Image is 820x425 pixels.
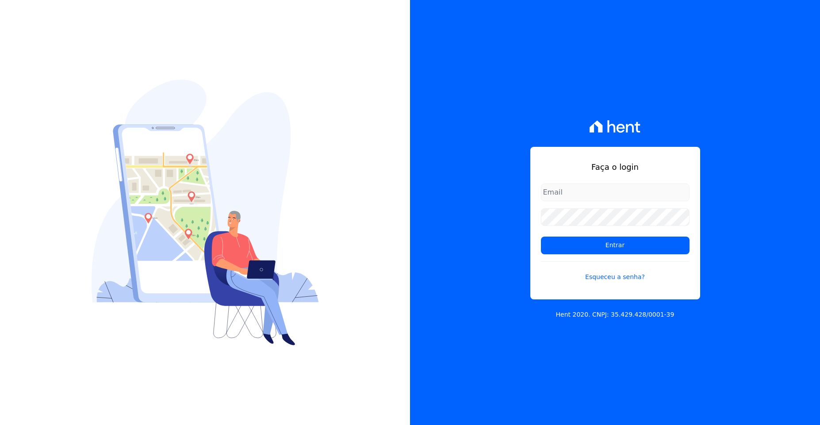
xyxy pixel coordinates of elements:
a: Esqueceu a senha? [541,261,690,282]
h1: Faça o login [541,161,690,173]
input: Email [541,184,690,201]
p: Hent 2020. CNPJ: 35.429.428/0001-39 [556,310,674,319]
input: Entrar [541,237,690,254]
img: Login [92,80,319,345]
